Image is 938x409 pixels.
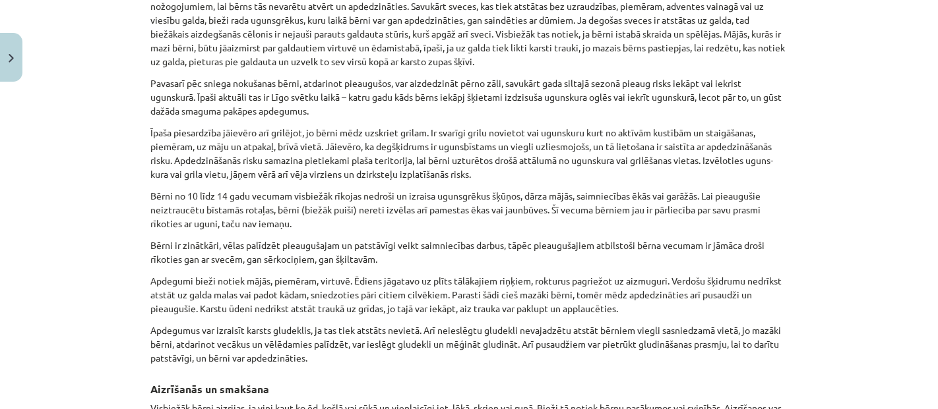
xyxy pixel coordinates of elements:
[9,54,14,63] img: icon-close-lesson-0947bae3869378f0d4975bcd49f059093ad1ed9edebbc8119c70593378902aed.svg
[150,189,788,231] p: Bērni no 10 līdz 14 gadu vecumam visbiežāk rīkojas nedroši un izraisa ugunsgrēkus šķūņos, dārza m...
[150,323,788,365] p: Apdegumus var izraisīt karsts gludeklis, ja tas tiek atstāts nevietā. Arī neieslēgtu gludekli nev...
[150,126,788,181] p: Īpaša piesardzība jāievēro arī grilējot, jo bērni mēdz uzskriet grilam. Ir svarīgi grilu novietot...
[150,76,788,118] p: Pavasarī pēc sniega nokušanas bērni, atdarinot pieaugušos, var aizdedzināt pērno zāli, savukārt g...
[150,238,788,266] p: Bērni ir zinātkāri, vēlas palīdzēt pieaugušajam un patstāvīgi veikt saimniecības darbus, tāpēc pi...
[150,274,788,315] p: Apdegumi bieži notiek mājās, piemēram, virtuvē. Ēdiens jāgatavo uz plīts tālākajiem riņķiem, rokt...
[150,382,269,396] strong: Aizrīšanās un smakšana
